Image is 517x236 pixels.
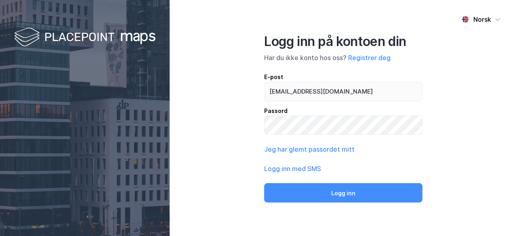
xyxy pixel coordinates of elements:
button: Logg inn [264,183,422,203]
button: Jeg har glemt passordet mitt [264,144,355,154]
div: Har du ikke konto hos oss? [264,53,422,63]
div: Passord [264,106,422,116]
button: Registrer deg [348,53,391,63]
iframe: Chat Widget [477,197,517,236]
button: Logg inn med SMS [264,164,321,173]
div: E-post [264,72,422,82]
img: logo-white.f07954bde2210d2a523dddb988cd2aa7.svg [14,26,156,50]
div: Logg inn på kontoen din [264,33,422,50]
div: Norsk [473,15,491,24]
